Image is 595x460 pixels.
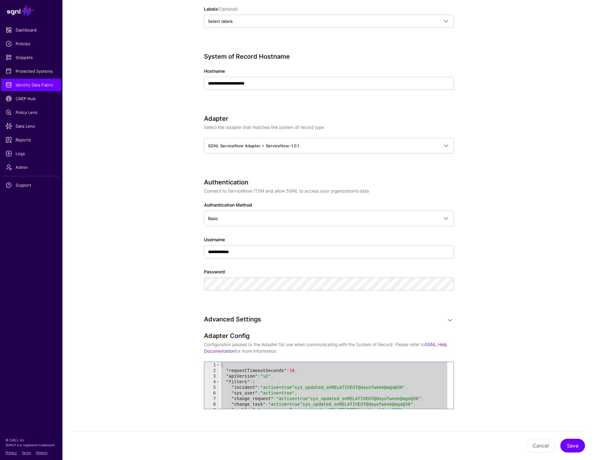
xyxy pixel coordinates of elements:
[1,161,61,174] a: Admin
[204,202,252,208] label: Authentication Method
[1,106,61,119] a: Policy Lens
[204,188,454,194] p: Connect to ServiceNow ITSM and allow SGNL to access your organization’s data
[6,27,57,33] span: Dashboard
[204,115,454,122] h3: Adapter
[1,51,61,64] a: Snippets
[1,37,61,50] a: Policies
[6,137,57,143] span: Reports
[36,451,47,454] a: Patents
[218,6,238,12] span: (Optional)
[204,368,220,373] div: 2
[1,24,61,36] a: Dashboard
[204,124,454,130] p: Select the adapter that matches the system of record type
[204,396,220,401] div: 7
[6,54,57,61] span: Snippets
[1,65,61,77] a: Protected Systems
[1,120,61,132] a: Data Lens
[526,439,555,453] button: Cancel
[6,150,57,157] span: Logs
[6,123,57,129] span: Data Lens
[1,134,61,146] a: Reports
[216,379,220,384] span: Toggle code folding, rows 4 through 12
[6,182,57,188] span: Support
[22,451,31,454] a: Terms
[6,68,57,74] span: Protected Systems
[204,407,220,413] div: 9
[204,179,454,186] h3: Authentication
[204,68,225,74] label: Hostname
[1,79,61,91] a: Identity Data Fabric
[208,143,299,148] span: SGNL ServiceNow Adapter > ServiceNow-1.0.1
[204,6,238,12] label: Labels
[6,438,57,443] p: © [URL], Inc
[1,147,61,160] a: Logs
[204,362,220,368] div: 1
[560,439,585,453] button: Save
[6,41,57,47] span: Policies
[6,95,57,102] span: CAEP Hub
[6,82,57,88] span: Identity Data Fabric
[4,4,59,17] a: SGNL
[204,236,225,243] label: Username
[204,384,220,390] div: 5
[204,268,225,275] label: Password
[204,332,454,340] h3: Adapter Config
[204,390,220,396] div: 6
[6,443,57,448] p: SGNL® is a registered trademark
[204,341,454,354] p: Configuration passed to the Adapter for use when communicating with the System of Record. Please ...
[204,53,454,60] h3: System of Record Hostname
[1,92,61,105] a: CAEP Hub
[216,362,220,368] span: Toggle code folding, rows 1 through 13
[204,373,220,379] div: 3
[204,379,220,384] div: 4
[6,164,57,170] span: Admin
[208,216,218,221] span: Basic
[6,109,57,115] span: Policy Lens
[6,451,17,454] a: Privacy
[204,401,220,407] div: 8
[208,19,233,24] span: Select labels
[204,316,441,323] h3: Advanced Settings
